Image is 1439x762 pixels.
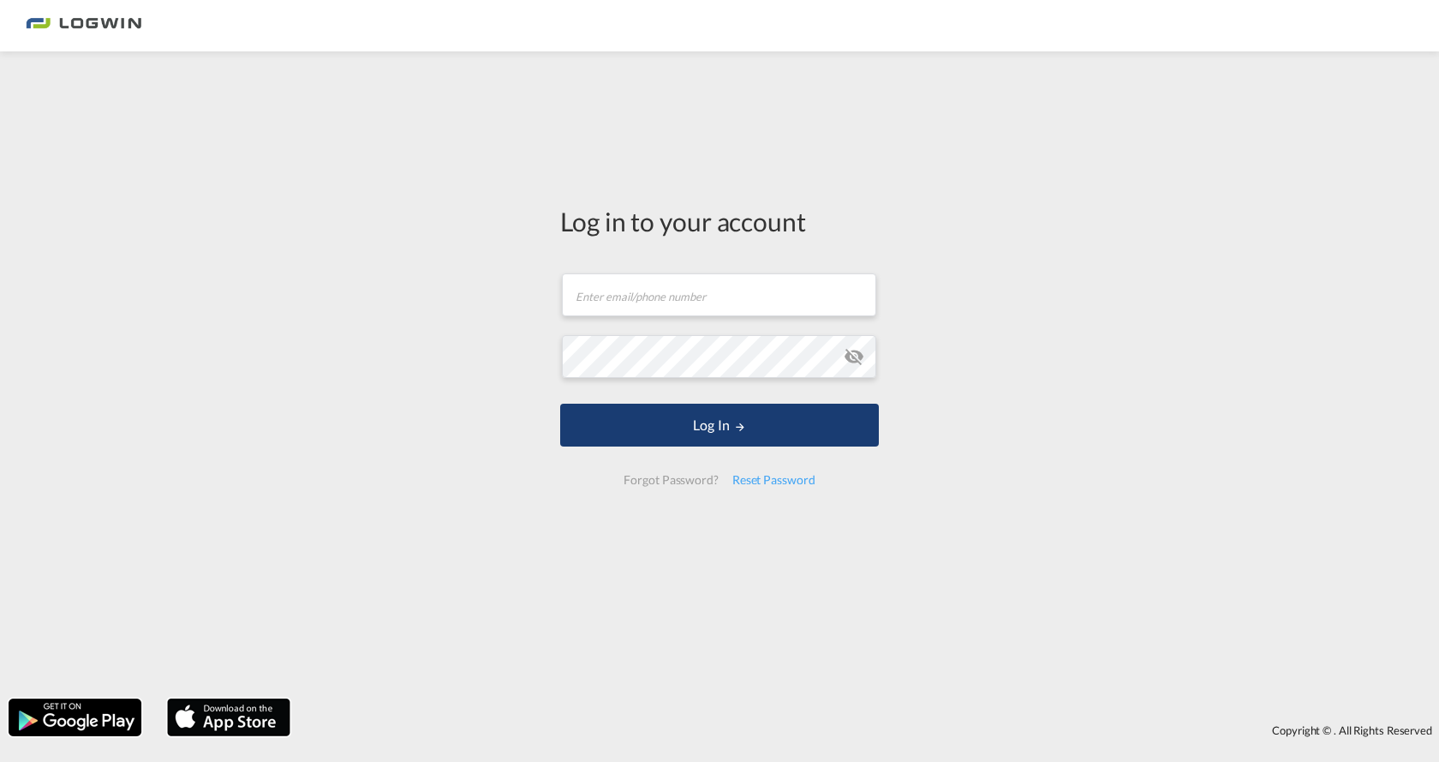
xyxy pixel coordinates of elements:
[165,697,292,738] img: apple.png
[844,346,864,367] md-icon: icon-eye-off
[617,465,725,495] div: Forgot Password?
[725,465,822,495] div: Reset Password
[299,716,1439,745] div: Copyright © . All Rights Reserved
[560,203,879,239] div: Log in to your account
[562,273,876,316] input: Enter email/phone number
[26,7,141,45] img: 2761ae10d95411efa20a1f5e0282d2d7.png
[7,697,143,738] img: google.png
[560,404,879,447] button: LOGIN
